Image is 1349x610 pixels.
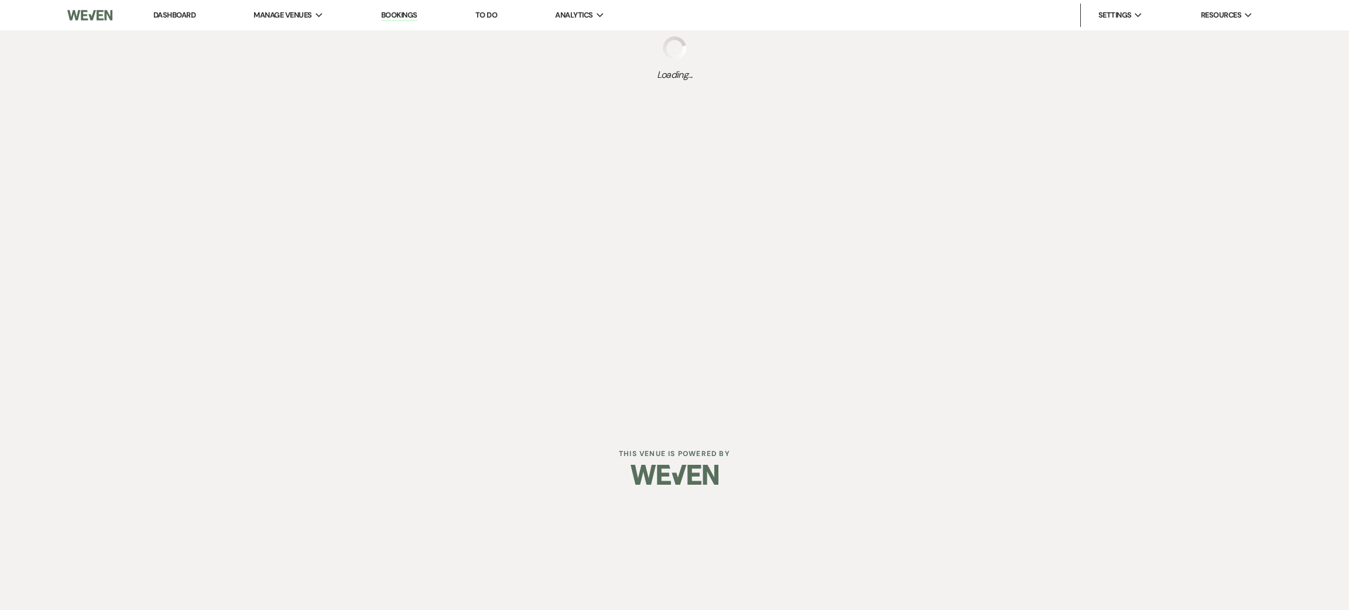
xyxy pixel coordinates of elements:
img: Weven Logo [631,454,718,495]
span: Analytics [555,9,593,21]
span: Manage Venues [254,9,311,21]
span: Loading... [657,68,693,82]
a: To Do [475,10,497,20]
a: Dashboard [153,10,196,20]
span: Resources [1201,9,1241,21]
span: Settings [1098,9,1132,21]
img: loading spinner [663,36,686,60]
img: Weven Logo [67,3,112,28]
a: Bookings [381,10,417,21]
